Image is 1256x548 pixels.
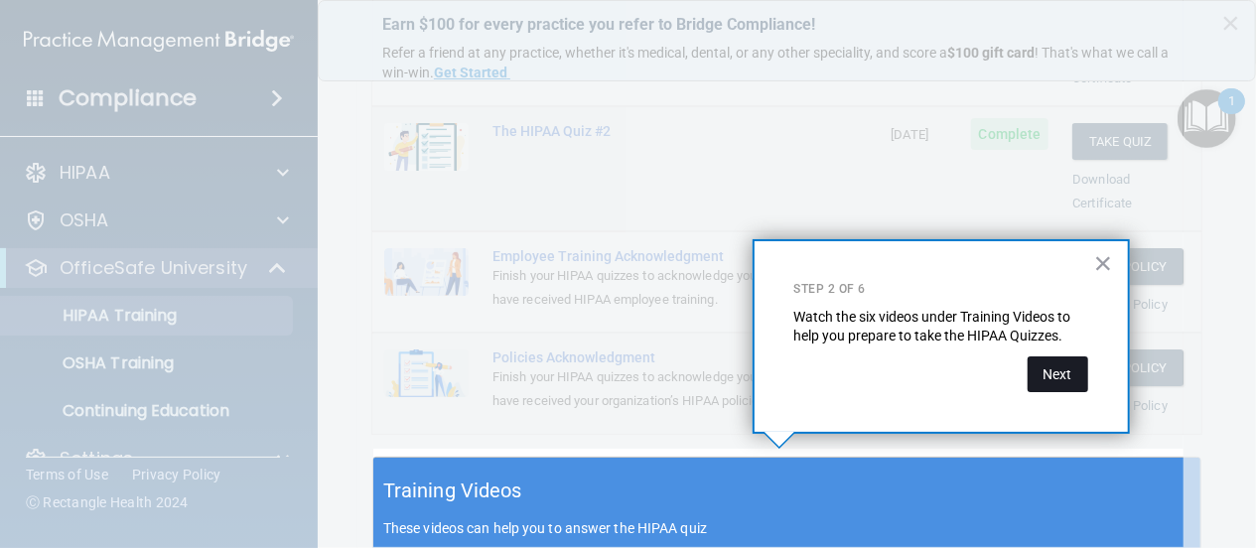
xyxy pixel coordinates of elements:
[794,308,1088,346] p: Watch the six videos under Training Videos to help you prepare to take the HIPAA Quizzes.
[1028,356,1088,392] button: Next
[1094,247,1113,279] button: Close
[794,281,1088,298] p: Step 2 of 6
[383,520,1190,536] p: These videos can help you to answer the HIPAA quiz
[383,474,522,508] h5: Training Videos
